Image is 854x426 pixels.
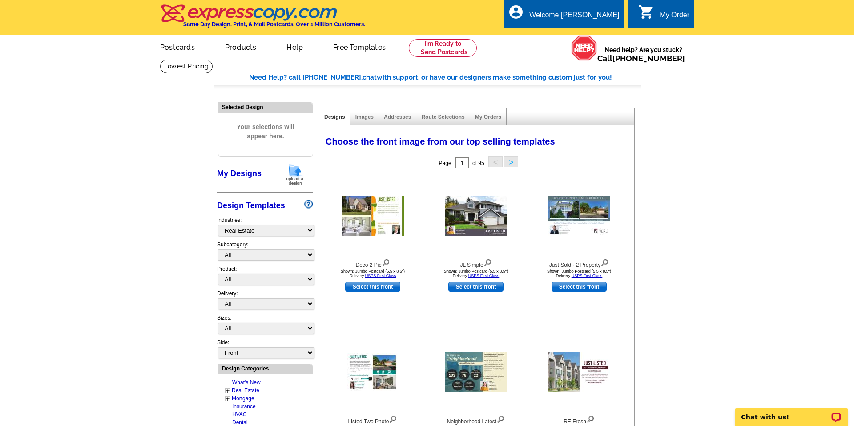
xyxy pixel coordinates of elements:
[304,200,313,209] img: design-wizard-help-icon.png
[146,36,209,57] a: Postcards
[389,414,397,423] img: view design details
[324,414,422,426] div: Listed Two Photo
[496,414,505,423] img: view design details
[612,54,685,63] a: [PHONE_NUMBER]
[232,387,259,394] a: Real Estate
[638,10,689,21] a: shopping_cart My Order
[249,72,640,83] div: Need Help? call [PHONE_NUMBER], with support, or have our designers make something custom just fo...
[508,4,524,20] i: account_circle
[217,201,285,210] a: Design Templates
[324,257,422,269] div: Deco 2 Pic
[552,282,607,292] a: use this design
[226,387,230,394] a: +
[326,137,555,146] span: Choose the front image from our top selling templates
[597,45,689,63] span: Need help? Are you stuck?
[600,257,609,267] img: view design details
[232,411,246,418] a: HVAC
[504,156,518,167] button: >
[529,11,619,24] div: Welcome [PERSON_NAME]
[384,114,411,120] a: Addresses
[472,160,484,166] span: of 95
[324,114,345,120] a: Designs
[217,289,313,314] div: Delivery:
[729,398,854,426] iframe: LiveChat chat widget
[217,338,313,359] div: Side:
[283,163,306,186] img: upload-design
[548,352,610,392] img: RE Fresh
[439,160,451,166] span: Page
[530,269,628,278] div: Shown: Jumbo Postcard (5.5 x 8.5") Delivery:
[548,196,610,236] img: Just Sold - 2 Property
[586,414,595,423] img: view design details
[530,414,628,426] div: RE Fresh
[232,379,261,386] a: What's New
[571,35,597,61] img: help
[218,103,313,111] div: Selected Design
[427,269,525,278] div: Shown: Jumbo Postcard (5.5 x 8.5") Delivery:
[468,273,500,278] a: USPS First Class
[427,257,525,269] div: JL Simple
[232,395,254,402] a: Mortgage
[217,265,313,289] div: Product:
[232,403,256,410] a: Insurance
[342,196,404,236] img: Deco 2 Pic
[483,257,492,267] img: view design details
[365,273,396,278] a: USPS First Class
[660,11,689,24] div: My Order
[211,36,271,57] a: Products
[382,257,390,267] img: view design details
[363,73,377,81] span: chat
[530,257,628,269] div: Just Sold - 2 Property
[345,282,400,292] a: use this design
[225,113,306,150] span: Your selections will appear here.
[217,169,262,178] a: My Designs
[319,36,400,57] a: Free Templates
[475,114,501,120] a: My Orders
[421,114,464,120] a: Route Selections
[488,156,503,167] button: <
[160,11,365,28] a: Same Day Design, Print, & Mail Postcards. Over 1 Million Customers.
[355,114,374,120] a: Images
[217,241,313,265] div: Subcategory:
[448,282,504,292] a: use this design
[572,273,603,278] a: USPS First Class
[226,395,230,402] a: +
[347,353,398,391] img: Listed Two Photo
[445,352,507,392] img: Neighborhood Latest
[597,54,685,63] span: Call
[638,4,654,20] i: shopping_cart
[445,196,507,236] img: JL Simple
[217,212,313,241] div: Industries:
[218,364,313,373] div: Design Categories
[324,269,422,278] div: Shown: Jumbo Postcard (5.5 x 8.5") Delivery:
[232,419,248,426] a: Dental
[183,21,365,28] h4: Same Day Design, Print, & Mail Postcards. Over 1 Million Customers.
[272,36,317,57] a: Help
[427,414,525,426] div: Neighborhood Latest
[217,314,313,338] div: Sizes:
